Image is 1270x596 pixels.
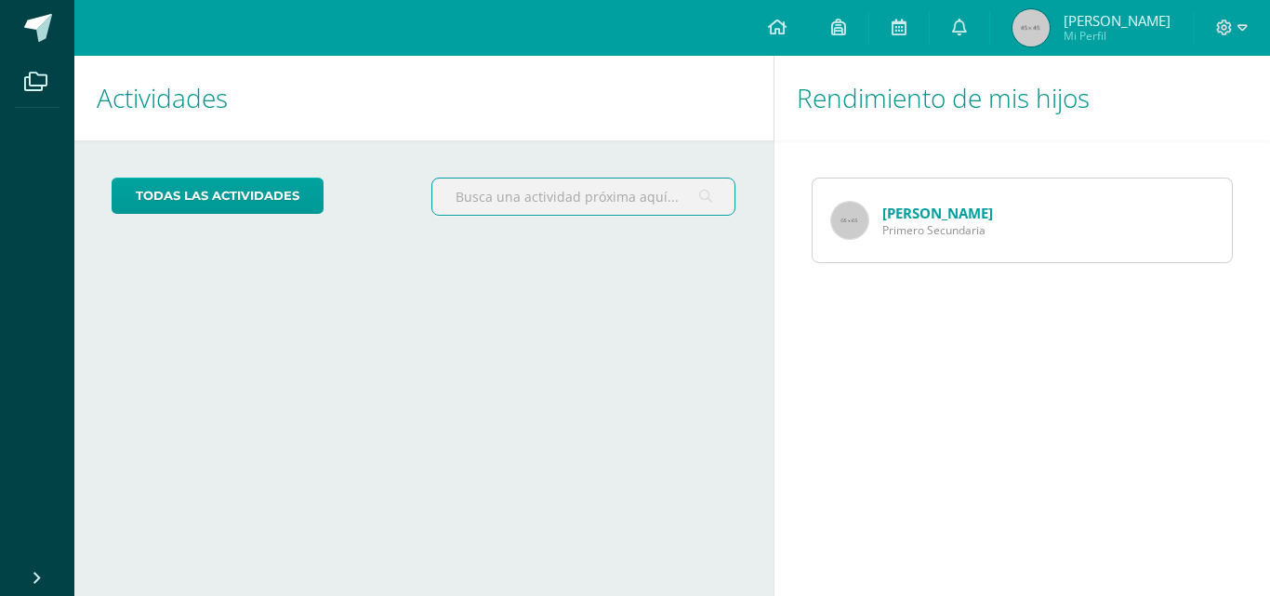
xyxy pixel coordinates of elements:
input: Busca una actividad próxima aquí... [432,179,735,215]
img: 65x65 [831,202,868,239]
a: todas las Actividades [112,178,324,214]
img: 45x45 [1012,9,1050,46]
h1: Actividades [97,56,751,140]
a: [PERSON_NAME] [882,204,993,222]
span: Mi Perfil [1064,28,1171,44]
span: Primero Secundaria [882,222,993,238]
span: [PERSON_NAME] [1064,11,1171,30]
h1: Rendimiento de mis hijos [797,56,1249,140]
